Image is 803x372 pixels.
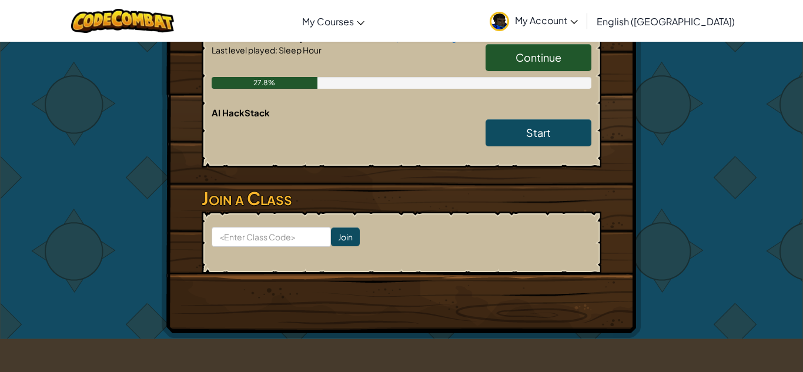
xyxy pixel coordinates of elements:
span: AI HackStack [212,107,270,118]
span: Last level played [212,45,275,55]
div: 27.8% [212,77,317,89]
img: CodeCombat logo [71,9,174,33]
span: English ([GEOGRAPHIC_DATA]) [597,15,735,28]
a: My Account [484,2,584,39]
span: : [275,45,277,55]
input: Join [331,227,360,246]
span: Sleep Hour [277,45,322,55]
a: Start [486,119,591,146]
span: My Courses [302,15,354,28]
h3: Join a Class [202,185,601,212]
a: My Courses [296,5,370,37]
img: avatar [490,12,509,31]
input: <Enter Class Code> [212,227,331,247]
span: Start [526,126,551,139]
span: My Account [515,14,578,26]
span: Continue [516,51,561,64]
a: English ([GEOGRAPHIC_DATA]) [591,5,741,37]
